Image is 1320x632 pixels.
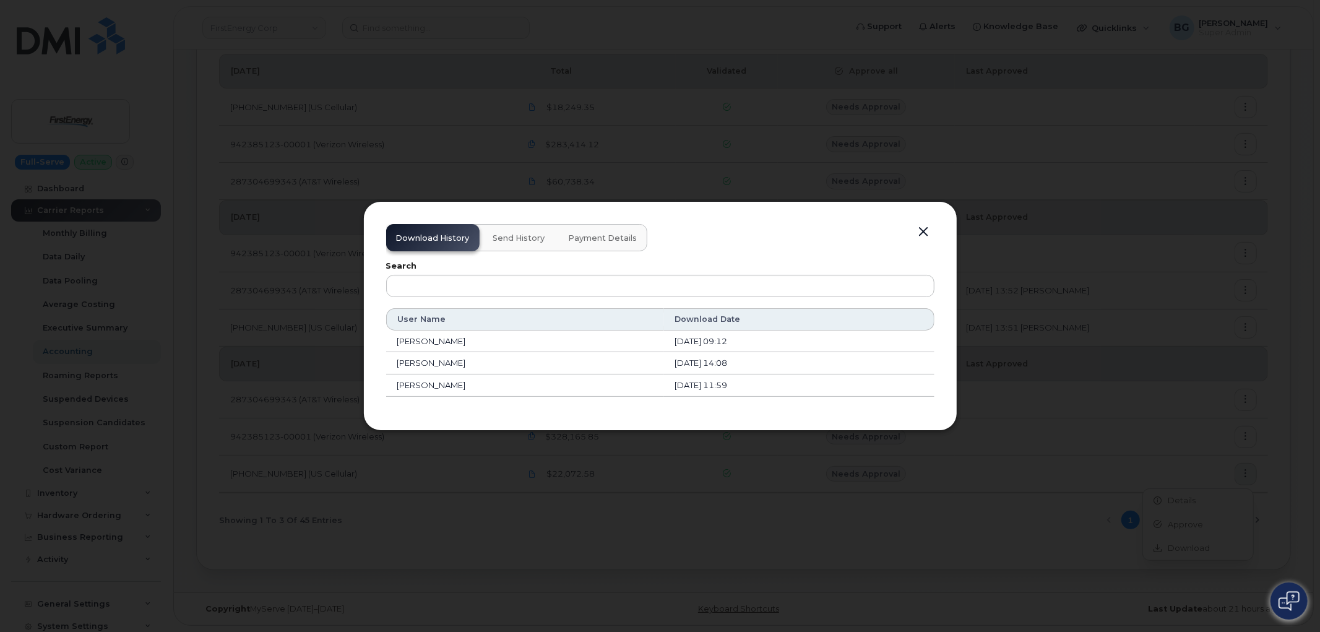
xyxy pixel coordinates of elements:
[386,374,664,397] td: [PERSON_NAME]
[664,374,934,397] td: [DATE] 11:59
[664,308,934,331] th: Download Date
[386,262,934,271] label: Search
[569,233,637,243] span: Payment Details
[493,233,545,243] span: Send History
[386,308,664,331] th: User Name
[386,352,664,374] td: [PERSON_NAME]
[664,331,934,353] td: [DATE] 09:12
[386,331,664,353] td: [PERSON_NAME]
[1279,591,1300,611] img: Open chat
[664,352,934,374] td: [DATE] 14:08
